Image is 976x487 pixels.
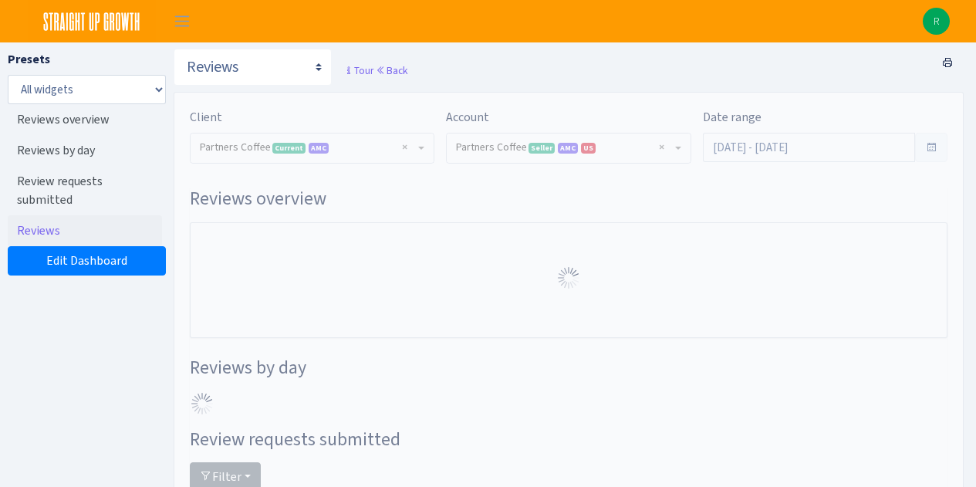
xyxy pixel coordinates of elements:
a: R [923,8,950,35]
a: Back [376,63,407,77]
h3: Widget #52 [190,188,947,210]
span: Partners Coffee <span class="badge badge-success">Current</span><span class="badge badge-primary"... [191,134,434,163]
h3: Widget #53 [190,357,947,379]
a: Reviews overview [8,104,162,135]
img: Preloader [190,391,214,416]
span: Remove all items [402,140,407,155]
label: Account [446,108,489,127]
button: Toggle navigation [163,8,201,34]
span: Current [272,143,306,154]
a: Edit Dashboard [8,246,166,276]
a: Reviews [8,215,162,246]
img: Preloader [556,265,581,290]
span: Seller [529,143,555,154]
label: Date range [703,108,762,127]
label: Presets [8,50,50,69]
span: Partners Coffee <span class="badge badge-success">Seller</span><span class="badge badge-primary" ... [456,140,671,155]
img: Rachel [923,8,950,35]
span: Amazon Marketing Cloud [558,143,578,154]
span: Partners Coffee <span class="badge badge-success">Current</span><span class="badge badge-primary"... [200,140,415,155]
h3: Widget #54 [190,428,947,451]
span: Remove all items [659,140,664,155]
a: Reviews by day [8,135,162,166]
span: AMC [309,143,329,154]
small: Tour [344,64,373,77]
span: US [581,143,596,154]
a: Tour [344,62,376,78]
a: Review requests submitted [8,166,162,215]
label: Client [190,108,222,127]
span: Partners Coffee <span class="badge badge-success">Seller</span><span class="badge badge-primary" ... [447,134,690,163]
